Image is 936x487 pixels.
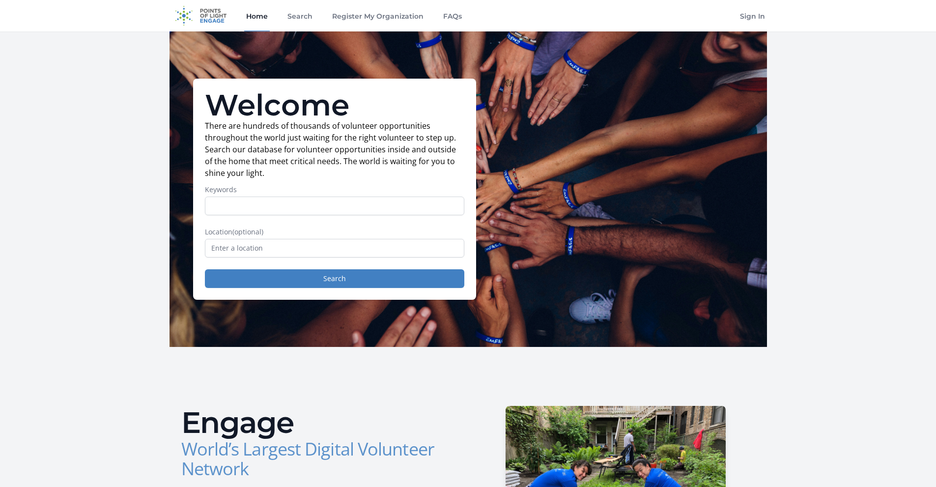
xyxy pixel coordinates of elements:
[205,185,464,195] label: Keywords
[232,227,263,236] span: (optional)
[205,90,464,120] h1: Welcome
[205,269,464,288] button: Search
[205,120,464,179] p: There are hundreds of thousands of volunteer opportunities throughout the world just waiting for ...
[205,227,464,237] label: Location
[205,239,464,258] input: Enter a location
[181,439,460,479] h3: World’s Largest Digital Volunteer Network
[181,408,460,437] h2: Engage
